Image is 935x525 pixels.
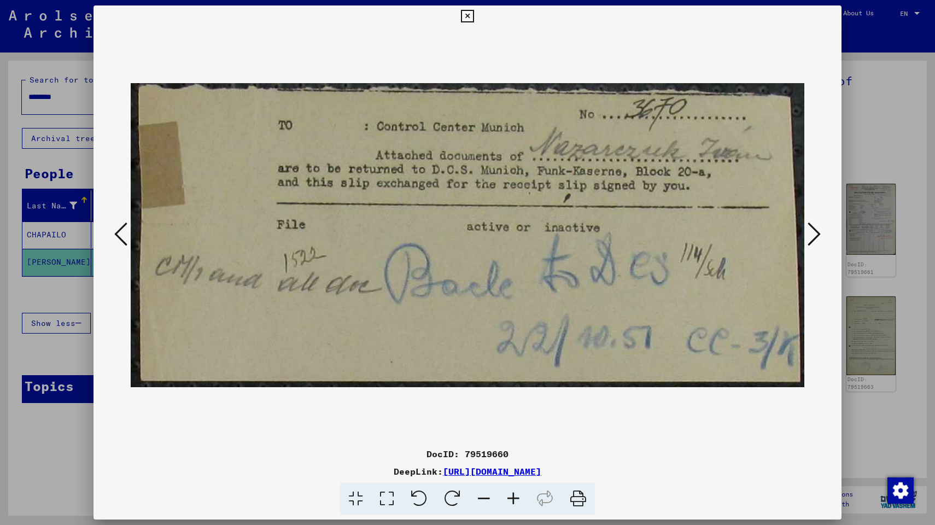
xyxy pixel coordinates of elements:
div: DocID: 79519660 [93,447,841,460]
img: 004.jpg [131,27,804,443]
img: Change consent [887,477,914,504]
div: DeepLink: [93,465,841,478]
a: [URL][DOMAIN_NAME] [443,466,541,477]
